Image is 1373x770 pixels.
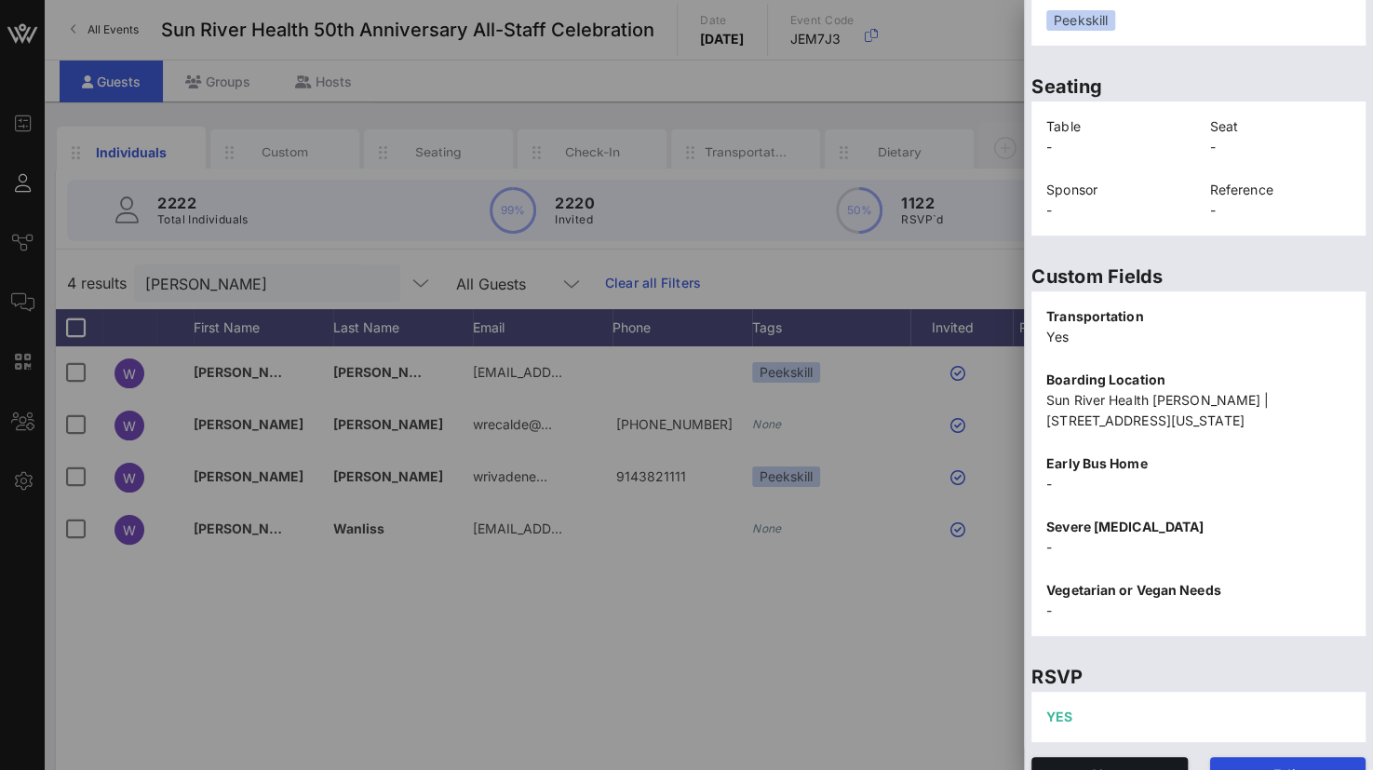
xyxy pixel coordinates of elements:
p: Severe [MEDICAL_DATA] [1046,517,1351,537]
p: Boarding Location [1046,370,1351,390]
p: - [1046,137,1188,157]
p: Seat [1210,116,1352,137]
p: - [1210,137,1352,157]
div: Peekskill [1046,10,1115,31]
p: Table [1046,116,1188,137]
p: Early Bus Home [1046,453,1351,474]
p: - [1046,537,1351,558]
p: Reference [1210,180,1352,200]
p: - [1046,601,1351,621]
p: Custom Fields [1031,262,1366,291]
p: Sun River Health [PERSON_NAME] | [STREET_ADDRESS][US_STATE] [1046,390,1351,431]
p: - [1046,474,1351,494]
p: Seating [1031,72,1366,101]
p: Sponsor [1046,180,1188,200]
p: - [1210,200,1352,221]
p: Transportation [1046,306,1351,327]
p: Vegetarian or Vegan Needs [1046,580,1351,601]
span: YES [1046,709,1072,724]
p: - [1046,200,1188,221]
p: Yes [1046,327,1351,347]
p: RSVP [1031,662,1366,692]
